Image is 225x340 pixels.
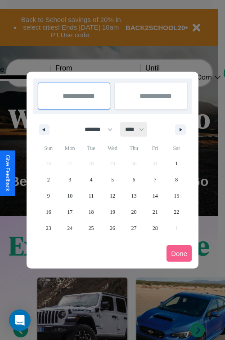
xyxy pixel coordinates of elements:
button: 27 [123,220,144,236]
button: 2 [38,172,59,188]
span: 20 [131,204,136,220]
span: 26 [110,220,115,236]
button: 10 [59,188,80,204]
button: 24 [59,220,80,236]
span: 28 [153,220,158,236]
span: Thu [123,141,144,155]
span: Wed [102,141,123,155]
button: 22 [166,204,187,220]
span: 16 [46,204,51,220]
div: Give Feedback [4,155,11,191]
button: 5 [102,172,123,188]
button: 19 [102,204,123,220]
button: 25 [81,220,102,236]
span: 18 [89,204,94,220]
button: 13 [123,188,144,204]
button: 9 [38,188,59,204]
button: 1 [166,155,187,172]
span: 23 [46,220,51,236]
button: 16 [38,204,59,220]
span: 3 [68,172,71,188]
span: 11 [89,188,94,204]
span: 25 [89,220,94,236]
span: 9 [47,188,50,204]
span: 6 [132,172,135,188]
span: 24 [67,220,72,236]
span: 15 [174,188,179,204]
span: 13 [131,188,136,204]
span: Mon [59,141,80,155]
span: 12 [110,188,115,204]
button: 28 [144,220,166,236]
div: Open Intercom Messenger [9,309,31,331]
span: 1 [175,155,178,172]
span: Sun [38,141,59,155]
button: 17 [59,204,80,220]
button: 6 [123,172,144,188]
button: 20 [123,204,144,220]
button: 15 [166,188,187,204]
button: 11 [81,188,102,204]
button: 26 [102,220,123,236]
span: 10 [67,188,72,204]
span: 2 [47,172,50,188]
button: 18 [81,204,102,220]
span: 21 [153,204,158,220]
button: 23 [38,220,59,236]
span: Tue [81,141,102,155]
button: 3 [59,172,80,188]
span: 22 [174,204,179,220]
span: 4 [90,172,93,188]
span: 14 [153,188,158,204]
button: 7 [144,172,166,188]
span: 5 [111,172,114,188]
span: 8 [175,172,178,188]
span: 19 [110,204,115,220]
span: 7 [154,172,157,188]
button: 21 [144,204,166,220]
span: Sat [166,141,187,155]
button: 8 [166,172,187,188]
button: Done [166,245,192,262]
button: 12 [102,188,123,204]
button: 14 [144,188,166,204]
span: Fri [144,141,166,155]
span: 27 [131,220,136,236]
span: 17 [67,204,72,220]
button: 4 [81,172,102,188]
